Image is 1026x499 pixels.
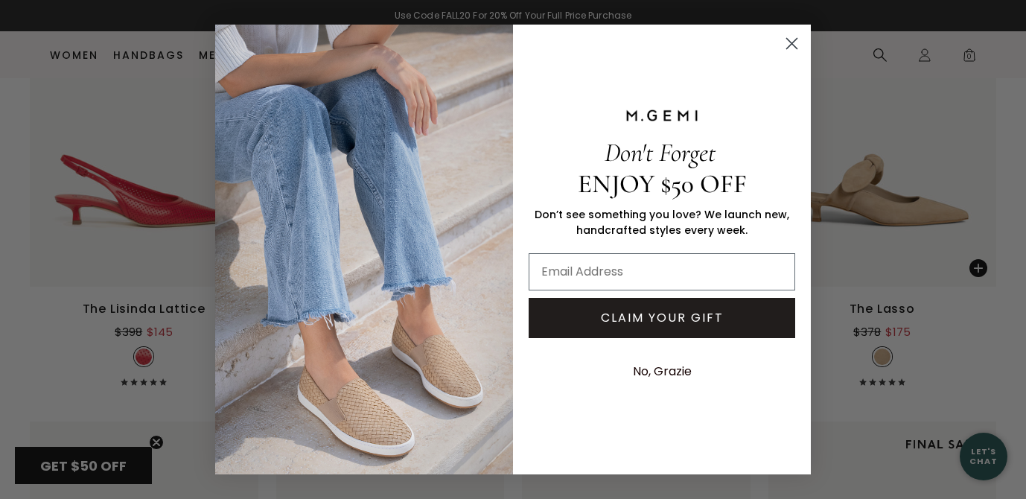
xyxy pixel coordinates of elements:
button: CLAIM YOUR GIFT [529,298,795,338]
span: Don’t see something you love? We launch new, handcrafted styles every week. [535,207,789,238]
button: Close dialog [779,31,805,57]
span: ENJOY $50 OFF [578,168,747,200]
input: Email Address [529,253,795,290]
img: M.Gemi [215,25,513,474]
img: M.GEMI [625,109,699,122]
button: No, Grazie [625,353,699,390]
span: Don't Forget [605,137,716,168]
